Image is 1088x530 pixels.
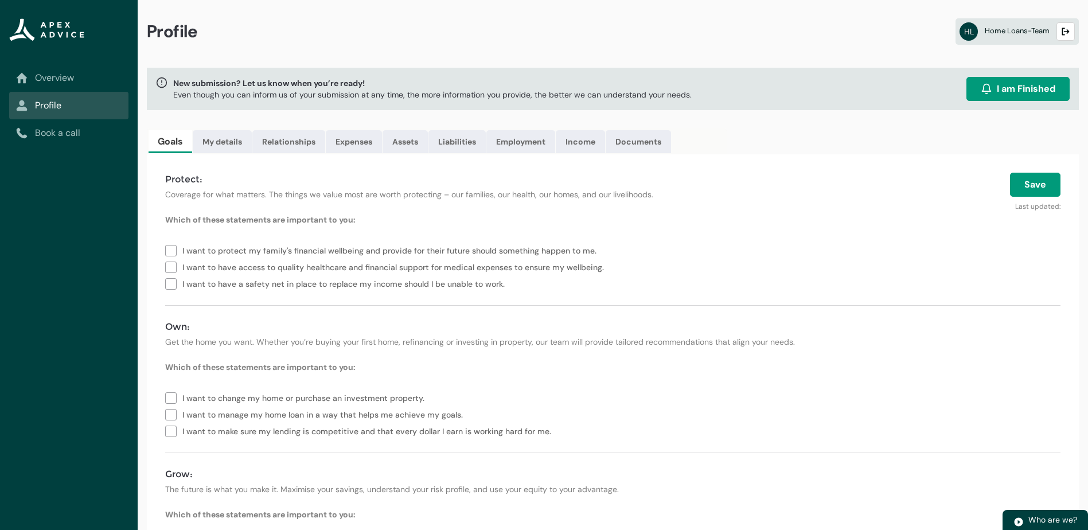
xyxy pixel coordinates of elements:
p: Which of these statements are important to you: [165,214,1060,225]
nav: Sub page [9,64,128,147]
a: Overview [16,71,122,85]
img: alarm.svg [981,83,992,95]
p: Last updated: [771,197,1060,212]
span: I want to change my home or purchase an investment property. [182,389,429,406]
button: I am Finished [966,77,1070,101]
span: New submission? Let us know when you’re ready! [173,77,692,89]
a: Goals [149,130,192,153]
a: Profile [16,99,122,112]
a: Relationships [252,130,325,153]
span: I want to make sure my lending is competitive and that every dollar I earn is working hard for me. [182,422,556,439]
p: The future is what you make it. Maximise your savings, understand your risk profile, and use your... [165,484,1060,495]
a: Documents [606,130,671,153]
p: Which of these statements are important to you: [165,509,1060,520]
h4: Own: [165,320,1060,334]
img: play.svg [1013,517,1024,527]
button: Save [1010,173,1060,197]
a: Expenses [326,130,382,153]
span: I want to have access to quality healthcare and financial support for medical expenses to ensure ... [182,258,609,275]
img: Apex Advice Group [9,18,84,41]
span: Profile [147,21,198,42]
a: My details [193,130,252,153]
p: Even though you can inform us of your submission at any time, the more information you provide, t... [173,89,692,100]
p: Which of these statements are important to you: [165,361,1060,373]
span: I want to manage my home loan in a way that helps me achieve my goals. [182,406,467,422]
span: I want to have a safety net in place to replace my income should I be unable to work. [182,275,509,291]
span: I want to protect my family's financial wellbeing and provide for their future should something h... [182,241,601,258]
abbr: HL [960,22,978,41]
span: Home Loans-Team [985,26,1050,36]
a: Assets [383,130,428,153]
span: I am Finished [997,82,1055,96]
button: Logout [1056,22,1075,41]
a: Employment [486,130,555,153]
span: Who are we? [1028,515,1077,525]
p: Get the home you want. Whether you’re buying your first home, refinancing or investing in propert... [165,336,1060,348]
h4: Grow: [165,467,1060,481]
a: HLHome Loans-Team [956,18,1079,45]
a: Book a call [16,126,122,140]
p: Coverage for what matters. The things we value most are worth protecting – our families, our heal... [165,189,758,200]
h4: Protect: [165,173,758,186]
a: Liabilities [428,130,486,153]
a: Income [556,130,605,153]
